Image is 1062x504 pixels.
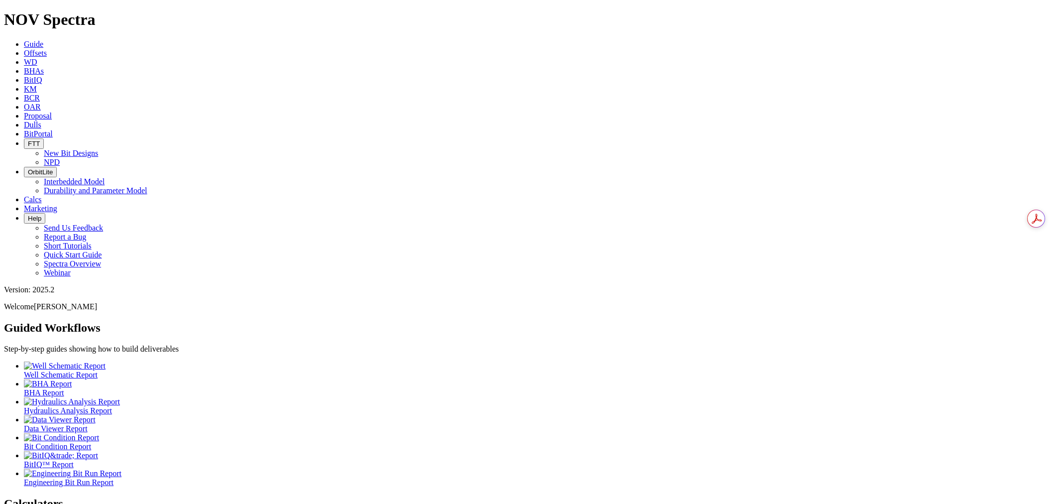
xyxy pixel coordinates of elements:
span: [PERSON_NAME] [34,302,97,311]
a: BCR [24,94,40,102]
a: Proposal [24,112,52,120]
img: BHA Report [24,379,72,388]
img: Hydraulics Analysis Report [24,397,120,406]
a: Durability and Parameter Model [44,186,147,195]
a: Interbedded Model [44,177,105,186]
span: Bit Condition Report [24,442,91,451]
img: Data Viewer Report [24,415,96,424]
h1: NOV Spectra [4,10,1058,29]
h2: Guided Workflows [4,321,1058,335]
a: OAR [24,103,41,111]
button: OrbitLite [24,167,57,177]
img: BitIQ&trade; Report [24,451,98,460]
a: Data Viewer Report Data Viewer Report [24,415,1058,433]
a: Calcs [24,195,42,204]
a: BHAs [24,67,44,75]
a: Offsets [24,49,47,57]
p: Welcome [4,302,1058,311]
a: New Bit Designs [44,149,98,157]
span: Help [28,215,41,222]
a: Bit Condition Report Bit Condition Report [24,433,1058,451]
button: Help [24,213,45,224]
p: Step-by-step guides showing how to build deliverables [4,345,1058,354]
a: Report a Bug [44,233,86,241]
img: Well Schematic Report [24,362,106,371]
a: NPD [44,158,60,166]
a: BitPortal [24,129,53,138]
a: Engineering Bit Run Report Engineering Bit Run Report [24,469,1058,487]
a: Send Us Feedback [44,224,103,232]
span: Hydraulics Analysis Report [24,406,112,415]
img: Bit Condition Report [24,433,99,442]
span: Well Schematic Report [24,371,98,379]
span: Data Viewer Report [24,424,88,433]
button: FTT [24,138,44,149]
img: Engineering Bit Run Report [24,469,121,478]
div: Version: 2025.2 [4,285,1058,294]
a: KM [24,85,37,93]
a: WD [24,58,37,66]
a: Hydraulics Analysis Report Hydraulics Analysis Report [24,397,1058,415]
a: Webinar [44,268,71,277]
a: BitIQ&trade; Report BitIQ™ Report [24,451,1058,469]
a: Dulls [24,121,41,129]
a: Spectra Overview [44,259,101,268]
span: Engineering Bit Run Report [24,478,114,487]
a: BHA Report BHA Report [24,379,1058,397]
a: Guide [24,40,43,48]
span: BitIQ™ Report [24,460,74,469]
span: FTT [28,140,40,147]
span: OrbitLite [28,168,53,176]
a: BitIQ [24,76,42,84]
a: Quick Start Guide [44,251,102,259]
a: Well Schematic Report Well Schematic Report [24,362,1058,379]
a: Short Tutorials [44,242,92,250]
a: Marketing [24,204,57,213]
span: BHA Report [24,388,64,397]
